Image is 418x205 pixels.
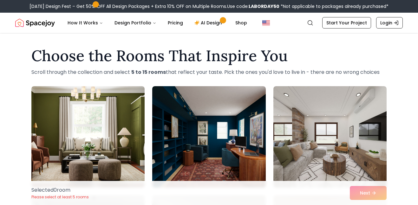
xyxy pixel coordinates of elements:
[15,16,55,29] a: Spacejoy
[249,3,279,10] b: LABORDAY50
[15,13,403,33] nav: Global
[31,68,387,76] p: Scroll through the collection and select that reflect your taste. Pick the ones you'd love to liv...
[31,195,89,200] p: Please select at least 5 rooms
[273,86,387,188] img: Room room-3
[31,48,387,63] h1: Choose the Rooms That Inspire You
[15,16,55,29] img: Spacejoy Logo
[227,3,279,10] span: Use code:
[152,86,265,188] img: Room room-2
[31,186,89,194] p: Selected 0 room
[31,86,145,188] img: Room room-1
[279,3,389,10] span: *Not applicable to packages already purchased*
[29,3,389,10] div: [DATE] Design Fest – Get 50% OFF All Design Packages + Extra 10% OFF on Multiple Rooms.
[322,17,371,29] a: Start Your Project
[230,16,252,29] a: Shop
[131,68,166,76] strong: 5 to 15 rooms
[163,16,188,29] a: Pricing
[376,17,403,29] a: Login
[109,16,161,29] button: Design Portfolio
[189,16,229,29] a: AI Design
[262,19,270,27] img: United States
[62,16,252,29] nav: Main
[62,16,108,29] button: How It Works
